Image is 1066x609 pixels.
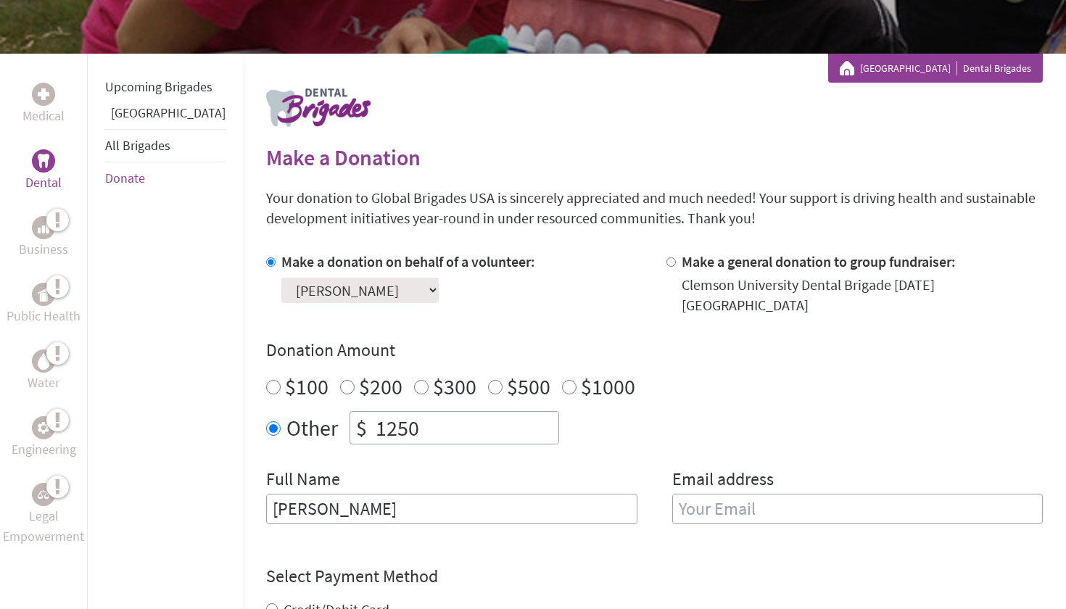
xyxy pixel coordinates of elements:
label: $500 [507,373,550,400]
label: $100 [285,373,329,400]
div: Public Health [32,283,55,306]
label: $1000 [581,373,635,400]
li: Donate [105,162,226,194]
a: DentalDental [25,149,62,193]
input: Enter Full Name [266,494,637,524]
a: Upcoming Brigades [105,78,212,95]
input: Enter Amount [373,412,558,444]
p: Business [19,239,68,260]
div: Legal Empowerment [32,483,55,506]
h4: Donation Amount [266,339,1043,362]
a: BusinessBusiness [19,216,68,260]
li: Upcoming Brigades [105,71,226,103]
label: Make a donation on behalf of a volunteer: [281,252,535,270]
p: Water [28,373,59,393]
img: Dental [38,154,49,167]
img: Legal Empowerment [38,490,49,499]
li: Panama [105,103,226,129]
p: Engineering [12,439,76,460]
label: Make a general donation to group fundraiser: [682,252,956,270]
label: Full Name [266,468,340,494]
div: Dental Brigades [840,61,1031,75]
p: Legal Empowerment [3,506,84,547]
input: Your Email [672,494,1044,524]
h4: Select Payment Method [266,565,1043,588]
img: Engineering [38,422,49,434]
div: Dental [32,149,55,173]
li: All Brigades [105,129,226,162]
div: Medical [32,83,55,106]
img: Water [38,352,49,369]
img: Business [38,222,49,233]
img: logo-dental.png [266,88,371,127]
a: EngineeringEngineering [12,416,76,460]
div: Water [32,349,55,373]
a: MedicalMedical [22,83,65,126]
a: WaterWater [28,349,59,393]
a: Donate [105,170,145,186]
img: Medical [38,88,49,100]
div: Clemson University Dental Brigade [DATE] [GEOGRAPHIC_DATA] [682,275,1044,315]
a: All Brigades [105,137,170,154]
img: Public Health [38,287,49,302]
p: Public Health [7,306,80,326]
a: Legal EmpowermentLegal Empowerment [3,483,84,547]
a: [GEOGRAPHIC_DATA] [111,104,226,121]
p: Dental [25,173,62,193]
div: Engineering [32,416,55,439]
a: Public HealthPublic Health [7,283,80,326]
p: Medical [22,106,65,126]
label: $200 [359,373,402,400]
label: Email address [672,468,774,494]
label: $300 [433,373,476,400]
div: Business [32,216,55,239]
div: $ [350,412,373,444]
a: [GEOGRAPHIC_DATA] [860,61,957,75]
h2: Make a Donation [266,144,1043,170]
p: Your donation to Global Brigades USA is sincerely appreciated and much needed! Your support is dr... [266,188,1043,228]
label: Other [286,411,338,444]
